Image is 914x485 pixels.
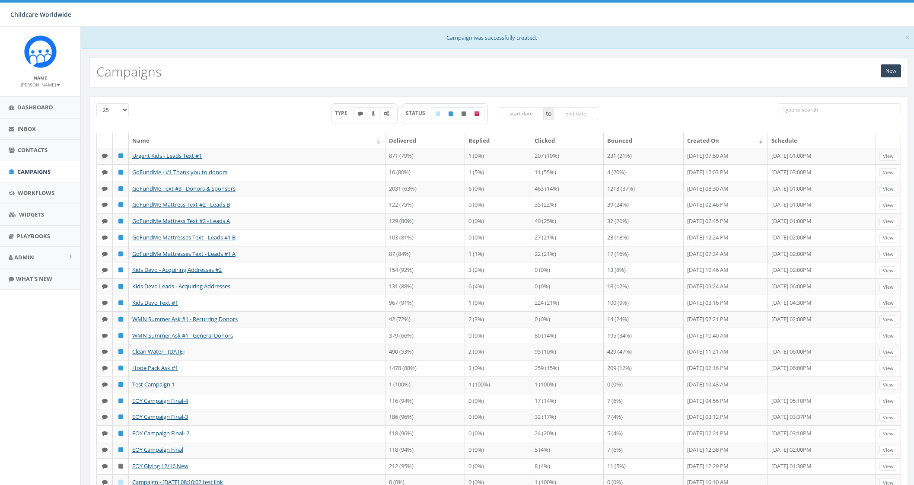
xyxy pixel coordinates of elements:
i: Published [118,431,123,436]
td: 0 (0%) [465,442,531,458]
td: [DATE] 03:00PM [768,164,876,181]
i: Text SMS [102,202,108,207]
td: 5 (4%) [604,425,683,442]
td: [DATE] 10:43 AM [684,377,768,393]
label: Automated Message [379,107,394,120]
td: 0 (0%) [465,409,531,425]
td: 87 (84%) [385,246,465,262]
td: 0 (0%) [465,197,531,213]
h2: Campaigns [96,64,162,79]
td: 5 (4%) [531,442,604,458]
td: 463 (14%) [531,181,604,197]
td: 0 (0%) [465,458,531,475]
i: Text SMS [102,316,108,322]
td: [DATE] 10:40 AM [684,328,768,344]
td: [DATE] 02:00PM [768,311,876,328]
td: [DATE] 01:00PM [768,197,876,213]
span: × [905,31,910,43]
span: TYPE [335,109,353,117]
td: 131 (88%) [385,278,465,295]
i: Published [118,284,123,289]
a: View [879,446,897,455]
a: EOY Campaign Final- 2 [132,429,189,437]
a: GoFundMe Mattress Text #2 - Leads A [132,217,230,225]
i: Text SMS [102,153,108,159]
td: 1 (1%) [465,246,531,262]
a: [PERSON_NAME] [21,80,60,88]
i: Text SMS [102,479,108,485]
label: Archived [470,107,484,120]
span: Childcare Worldwide [10,10,71,19]
td: 186 (96%) [385,409,465,425]
a: EOY Giving 12/16 New [132,462,188,470]
td: 1 (100%) [465,377,531,393]
a: View [879,201,897,210]
i: Draft [118,479,123,485]
label: Text SMS [353,107,368,120]
a: GoFundMe Mattress Text #2 - Leads B [132,201,230,208]
i: Published [118,333,123,338]
i: Text SMS [102,235,108,240]
i: Published [118,414,123,420]
i: Ringless Voice Mail [372,111,375,116]
td: 1478 (88%) [385,360,465,377]
th: Schedule [768,133,876,148]
i: Published [118,235,123,240]
i: Text SMS [102,398,108,404]
td: 11 (5%) [604,458,683,475]
i: Published [118,153,123,159]
td: 209 (12%) [604,360,683,377]
a: View [879,462,897,471]
i: Text SMS [102,349,108,354]
i: Draft [436,111,440,116]
a: GoFundMe Mattresses Text - Leads #1 B [132,233,236,241]
td: 4 (20%) [604,164,683,181]
td: 224 (21%) [531,295,604,311]
th: Replied [465,133,531,148]
td: 195 (34%) [604,328,683,344]
td: [DATE] 10:46 AM [684,262,768,278]
td: 27 (21%) [531,230,604,246]
a: GoFundMe Mattresses Text - Leads #1 A [132,250,236,258]
a: Hope Pack Ask #1 [132,364,178,372]
td: [DATE] 01:00PM [768,148,876,164]
td: [DATE] 04:30PM [768,295,876,311]
a: View [879,283,897,292]
i: Published [118,300,123,306]
a: GoFundMe - #1 Thank you to donors [132,168,227,176]
td: [DATE] 02:16 PM [684,360,768,377]
i: Published [118,169,123,175]
td: 95 (10%) [531,344,604,360]
td: [DATE] 09:24 AM [684,278,768,295]
i: Text SMS [102,414,108,420]
i: Text SMS [102,365,108,371]
td: 42 (72%) [385,311,465,328]
a: Urgent Kids - Leads Text #1 [132,152,202,160]
i: Published [118,186,123,191]
i: Unpublished [118,463,123,469]
td: 2 (0%) [465,344,531,360]
th: Bounced [604,133,683,148]
span: to [544,107,554,120]
td: 40 (25%) [531,213,604,230]
td: 23 (18%) [604,230,683,246]
td: 1 (100%) [385,377,465,393]
td: [DATE] 02:21 PM [684,311,768,328]
a: View [879,348,897,357]
th: Created On: activate to sort column ascending [684,133,768,148]
td: 7 (6%) [604,393,683,409]
td: 129 (80%) [385,213,465,230]
a: New [881,64,901,77]
a: EOY Campaign Final [132,446,183,453]
span: Campaigns [17,168,51,175]
td: 32 (17%) [531,409,604,425]
a: View [879,266,897,275]
a: View [879,299,897,308]
small: Name [34,75,47,81]
i: Text SMS [102,267,108,273]
span: Contacts [18,146,48,154]
td: 118 (96%) [385,425,465,442]
td: 2 (3%) [465,311,531,328]
td: 0 (0%) [465,425,531,442]
td: [DATE] 02:45 PM [684,213,768,230]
